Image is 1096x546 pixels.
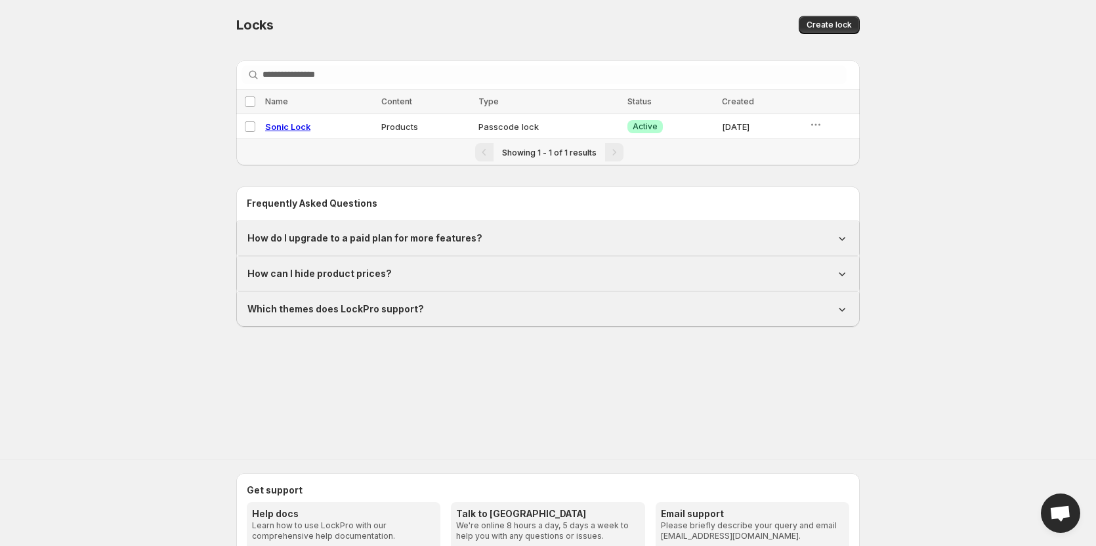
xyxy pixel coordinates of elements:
button: Create lock [799,16,860,34]
h1: Which themes does LockPro support? [247,303,424,316]
p: Please briefly describe your query and email [EMAIL_ADDRESS][DOMAIN_NAME]. [661,520,844,541]
h3: Talk to [GEOGRAPHIC_DATA] [456,507,639,520]
h1: How do I upgrade to a paid plan for more features? [247,232,482,245]
h3: Help docs [252,507,435,520]
p: We're online 8 hours a day, 5 days a week to help you with any questions or issues. [456,520,639,541]
h2: Get support [247,484,849,497]
span: Content [381,96,412,106]
span: Locks [236,17,274,33]
a: Open chat [1041,493,1080,533]
span: Showing 1 - 1 of 1 results [502,148,597,157]
span: Active [633,121,658,132]
span: Name [265,96,288,106]
h1: How can I hide product prices? [247,267,392,280]
span: Created [722,96,754,106]
h3: Email support [661,507,844,520]
span: Status [627,96,652,106]
span: Create lock [807,20,852,30]
h2: Frequently Asked Questions [247,197,849,210]
td: [DATE] [718,114,805,139]
p: Learn how to use LockPro with our comprehensive help documentation. [252,520,435,541]
td: Products [377,114,474,139]
td: Passcode lock [474,114,623,139]
a: Sonic Lock [265,121,310,132]
span: Type [478,96,499,106]
nav: Pagination [236,138,860,165]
